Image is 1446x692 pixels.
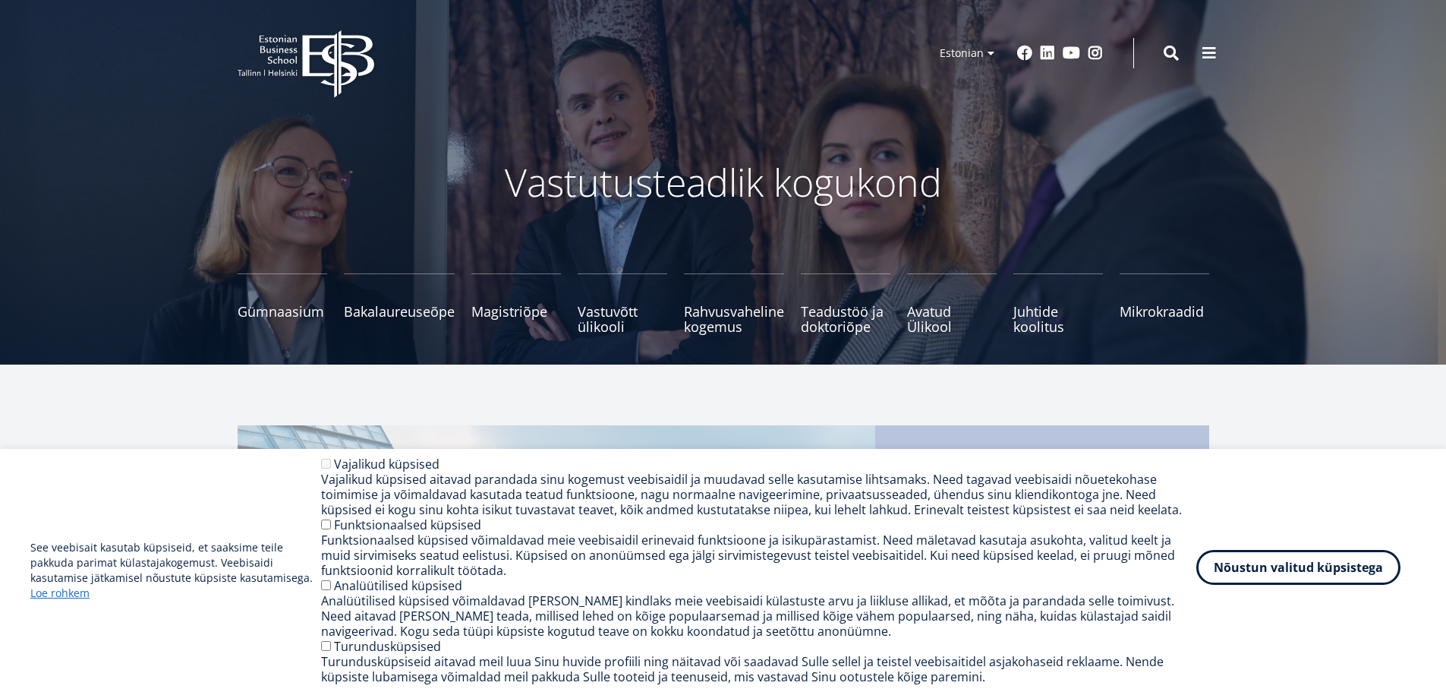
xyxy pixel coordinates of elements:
span: Avatud Ülikool [907,304,997,334]
a: Youtube [1063,46,1080,61]
span: Mikrokraadid [1120,304,1209,319]
a: Vastuvõtt ülikooli [578,273,667,334]
label: Funktsionaalsed küpsised [334,517,481,533]
div: Funktsionaalsed küpsised võimaldavad meie veebisaidil erinevaid funktsioone ja isikupärastamist. ... [321,532,1196,578]
a: Facebook [1017,46,1032,61]
span: Magistriõpe [471,304,561,319]
label: Vajalikud küpsised [334,456,439,472]
span: Vastuvõtt ülikooli [578,304,667,334]
div: Analüütilised küpsised võimaldavad [PERSON_NAME] kindlaks meie veebisaidi külastuste arvu ja liik... [321,593,1196,639]
div: Vajalikud küpsised aitavad parandada sinu kogemust veebisaidil ja muudavad selle kasutamise lihts... [321,472,1196,517]
a: Instagram [1088,46,1103,61]
a: Magistriõpe [471,273,561,334]
p: Vastutusteadlik kogukond [321,160,1126,205]
label: Analüütilised küpsised [334,577,462,594]
a: Juhtide koolitus [1013,273,1103,334]
span: Bakalaureuseõpe [344,304,455,319]
button: Nõustun valitud küpsistega [1196,550,1400,585]
a: Rahvusvaheline kogemus [684,273,784,334]
a: Gümnaasium [238,273,327,334]
a: Linkedin [1040,46,1055,61]
a: Avatud Ülikool [907,273,997,334]
a: Teadustöö ja doktoriõpe [801,273,890,334]
div: Turundusküpsiseid aitavad meil luua Sinu huvide profiili ning näitavad või saadavad Sulle sellel ... [321,654,1196,684]
span: Rahvusvaheline kogemus [684,304,784,334]
a: Bakalaureuseõpe [344,273,455,334]
a: Loe rohkem [30,586,90,601]
span: Teadustöö ja doktoriõpe [801,304,890,334]
span: Juhtide koolitus [1013,304,1103,334]
p: See veebisait kasutab küpsiseid, et saaksime teile pakkuda parimat külastajakogemust. Veebisaidi ... [30,540,321,601]
label: Turundusküpsised [334,638,441,655]
span: Gümnaasium [238,304,327,319]
a: Mikrokraadid [1120,273,1209,334]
